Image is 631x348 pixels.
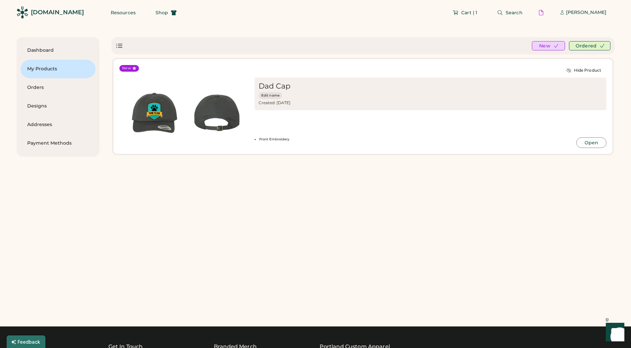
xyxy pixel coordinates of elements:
[561,65,606,76] button: Hide Product
[259,82,292,91] div: Dad Cap
[31,8,84,17] div: [DOMAIN_NAME]
[599,318,628,347] iframe: Front Chat
[576,137,606,148] button: Open
[259,100,438,105] div: Created: [DATE]
[566,9,606,16] div: [PERSON_NAME]
[27,140,89,147] div: Payment Methods
[27,103,89,109] div: Designs
[532,41,565,50] button: New
[123,82,186,144] img: generate-image
[27,66,89,72] div: My Products
[489,6,531,19] button: Search
[255,137,574,141] li: Front Embroidery
[461,10,477,15] span: Cart | 1
[122,66,131,71] div: New
[259,92,282,99] button: Edit name
[27,121,89,128] div: Addresses
[569,41,610,50] button: Ordered
[156,10,168,15] span: Shop
[27,84,89,91] div: Orders
[186,82,248,144] img: generate-image
[115,42,123,50] div: Show list view
[148,6,185,19] button: Shop
[17,7,28,18] img: Rendered Logo - Screens
[27,47,89,54] div: Dashboard
[103,6,144,19] button: Resources
[506,10,523,15] span: Search
[445,6,485,19] button: Cart | 1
